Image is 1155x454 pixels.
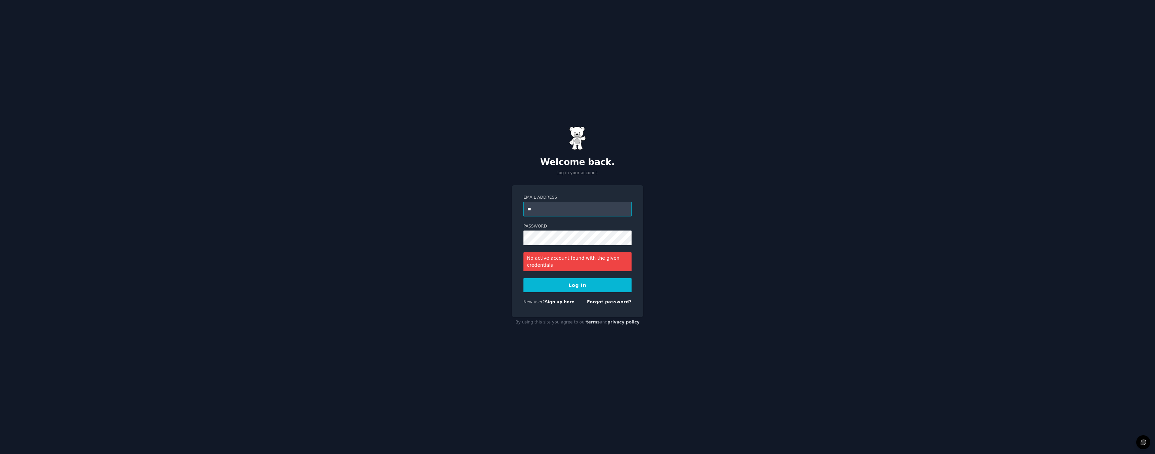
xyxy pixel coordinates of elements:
a: privacy policy [607,320,640,324]
a: Forgot password? [587,300,632,304]
span: New user? [523,300,545,304]
img: Gummy Bear [569,127,586,150]
label: Password [523,223,632,230]
div: No active account found with the given credentials [523,252,632,271]
label: Email Address [523,195,632,201]
h2: Welcome back. [512,157,643,168]
a: terms [586,320,600,324]
button: Log In [523,278,632,292]
div: By using this site you agree to our and [512,317,643,328]
p: Log in your account. [512,170,643,176]
a: Sign up here [545,300,574,304]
